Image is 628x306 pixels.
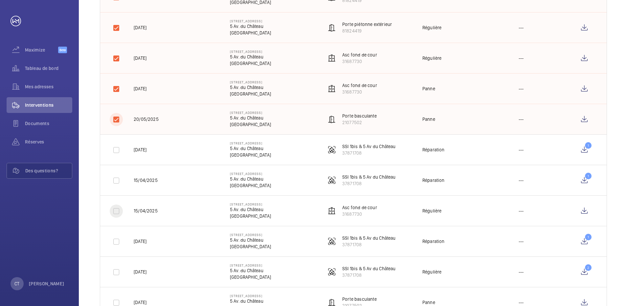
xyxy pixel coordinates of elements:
p: [STREET_ADDRESS] [230,172,271,176]
p: SSI 1bis & 5 Av du Château [342,174,396,180]
p: Asc fond de cour [342,52,377,58]
div: Régulière [422,269,442,275]
p: Porte basculante [342,296,377,302]
p: 81824419 [342,28,392,34]
div: Réparation [422,146,445,153]
span: Maximize [25,47,58,53]
p: [GEOGRAPHIC_DATA] [230,152,271,158]
span: Beta [58,47,67,53]
p: 5 Av. du Château [230,23,271,30]
p: [GEOGRAPHIC_DATA] [230,91,271,97]
p: [STREET_ADDRESS] [230,202,271,206]
img: fire_alarm.svg [328,268,336,276]
p: 21077502 [342,119,377,126]
span: Mes adresses [25,83,72,90]
p: 5 Av. du Château [230,84,271,91]
p: [STREET_ADDRESS] [230,294,271,298]
p: [STREET_ADDRESS] [230,80,271,84]
div: Réparation [422,177,445,184]
p: 31687730 [342,58,377,65]
img: automatic_door.svg [328,115,336,123]
div: Panne [422,299,435,306]
p: 5 Av. du Château [230,298,271,304]
p: [PERSON_NAME] [29,280,64,287]
img: fire_alarm.svg [328,176,336,184]
p: [GEOGRAPHIC_DATA] [230,121,271,128]
p: --- [519,177,524,184]
div: Régulière [422,24,442,31]
img: elevator.svg [328,54,336,62]
p: SSI 1bis & 5 Av du Château [342,265,396,272]
img: fire_alarm.svg [328,237,336,245]
img: elevator.svg [328,85,336,93]
p: [STREET_ADDRESS] [230,50,271,54]
p: 37871708 [342,272,396,278]
p: [DATE] [134,24,146,31]
p: [DATE] [134,269,146,275]
p: [DATE] [134,55,146,61]
p: Asc fond de cour [342,204,377,211]
p: 5 Av. du Château [230,206,271,213]
p: [DATE] [134,238,146,245]
p: [GEOGRAPHIC_DATA] [230,182,271,189]
p: 5 Av. du Château [230,176,271,182]
p: CT [14,280,19,287]
p: 5 Av. du Château [230,145,271,152]
p: [STREET_ADDRESS] [230,141,271,145]
p: --- [519,24,524,31]
p: --- [519,238,524,245]
p: SSI 1bis & 5 Av du Château [342,143,396,150]
p: 37871708 [342,150,396,156]
p: 20/05/2025 [134,116,159,122]
p: 5 Av. du Château [230,54,271,60]
div: Réparation [422,238,445,245]
p: [GEOGRAPHIC_DATA] [230,30,271,36]
p: Porte piétonne extérieur [342,21,392,28]
p: --- [519,208,524,214]
span: Des questions? [25,167,72,174]
p: Asc fond de cour [342,82,377,89]
img: fire_alarm.svg [328,146,336,154]
p: [GEOGRAPHIC_DATA] [230,60,271,67]
div: Panne [422,85,435,92]
p: [GEOGRAPHIC_DATA] [230,274,271,280]
div: Panne [422,116,435,122]
p: 31687730 [342,211,377,217]
p: 5 Av. du Château [230,115,271,121]
p: [DATE] [134,146,146,153]
p: [GEOGRAPHIC_DATA] [230,243,271,250]
p: [GEOGRAPHIC_DATA] [230,213,271,219]
p: --- [519,299,524,306]
p: 15/04/2025 [134,177,158,184]
p: SSI 1bis & 5 Av du Château [342,235,396,241]
p: --- [519,116,524,122]
img: elevator.svg [328,207,336,215]
p: 37871708 [342,241,396,248]
p: [STREET_ADDRESS] [230,233,271,237]
span: Tableau de bord [25,65,72,72]
p: Porte basculante [342,113,377,119]
p: 15/04/2025 [134,208,158,214]
p: [STREET_ADDRESS] [230,263,271,267]
img: automatic_door.svg [328,24,336,32]
p: [STREET_ADDRESS] [230,19,271,23]
p: 31687730 [342,89,377,95]
div: Régulière [422,208,442,214]
span: Documents [25,120,72,127]
p: --- [519,269,524,275]
p: [DATE] [134,85,146,92]
p: --- [519,85,524,92]
p: --- [519,146,524,153]
span: Réserves [25,139,72,145]
div: Régulière [422,55,442,61]
span: Interventions [25,102,72,108]
p: [STREET_ADDRESS] [230,111,271,115]
p: 37871708 [342,180,396,187]
p: 5 Av. du Château [230,267,271,274]
p: 5 Av. du Château [230,237,271,243]
p: [DATE] [134,299,146,306]
p: --- [519,55,524,61]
